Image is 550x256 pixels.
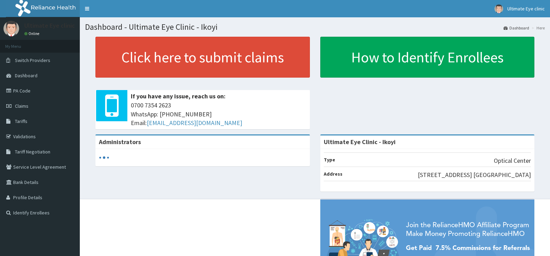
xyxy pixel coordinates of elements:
a: Online [24,31,41,36]
img: User Image [494,5,503,13]
p: [STREET_ADDRESS] [GEOGRAPHIC_DATA] [418,170,531,179]
span: Claims [15,103,28,109]
b: Address [324,171,342,177]
li: Here [530,25,545,31]
span: Tariffs [15,118,27,124]
a: Dashboard [504,25,529,31]
a: How to Identify Enrollees [320,37,535,78]
a: [EMAIL_ADDRESS][DOMAIN_NAME] [147,119,242,127]
a: Click here to submit claims [95,37,310,78]
span: Dashboard [15,72,37,79]
span: Tariff Negotiation [15,149,50,155]
strong: Ultimate Eye Clinic - Ikoyi [324,138,396,146]
span: 0700 7354 2623 WhatsApp: [PHONE_NUMBER] Email: [131,101,306,127]
p: Optical Center [494,156,531,165]
b: If you have any issue, reach us on: [131,92,226,100]
svg: audio-loading [99,152,109,163]
span: Switch Providers [15,57,50,63]
span: Ultimate Eye clinic [507,6,545,12]
b: Administrators [99,138,141,146]
img: User Image [3,21,19,36]
b: Type [324,157,335,163]
h1: Dashboard - Ultimate Eye Clinic - Ikoyi [85,23,545,32]
p: Ultimate Eye clinic [24,23,75,29]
